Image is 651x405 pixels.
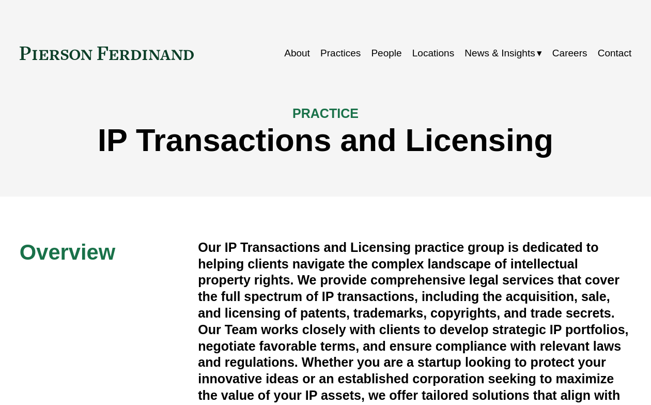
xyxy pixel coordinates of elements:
span: Overview [20,240,115,264]
a: Careers [552,43,587,63]
span: News & Insights [464,44,535,62]
a: Practices [320,43,361,63]
a: About [284,43,310,63]
span: PRACTICE [292,106,359,121]
h1: IP Transactions and Licensing [20,122,631,158]
a: folder dropdown [464,43,541,63]
a: Locations [412,43,454,63]
a: People [371,43,401,63]
a: Contact [598,43,632,63]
